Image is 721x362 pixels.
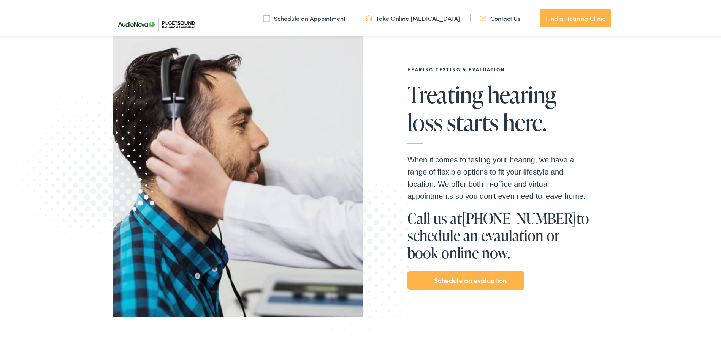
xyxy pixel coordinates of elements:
a: Contact Us [480,13,520,21]
a: Take Online [MEDICAL_DATA] [365,13,460,21]
img: Doctor placing headphones on a male patient during testing [113,10,363,315]
a: [PHONE_NUMBER] [462,207,577,227]
span: loss [407,108,443,133]
a: Schedule an evaluation [434,273,507,285]
span: starts [447,108,498,133]
span: Treating [407,80,483,105]
span: here. [503,108,547,133]
a: Schedule an Appointment [263,13,345,21]
h1: Call us at to schedule an evaulation or book online now. [407,208,590,260]
span: hearing [488,80,556,105]
img: utility icon [365,13,372,21]
img: utility icon [480,13,486,21]
h2: Hearing Testing & Evaluation [407,65,590,71]
img: utility icon [263,13,270,21]
a: Find a Hearing Clinic [540,8,611,26]
p: When it comes to testing your hearing, we have a range of flexible options to fit your lifestyle ... [407,152,590,201]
